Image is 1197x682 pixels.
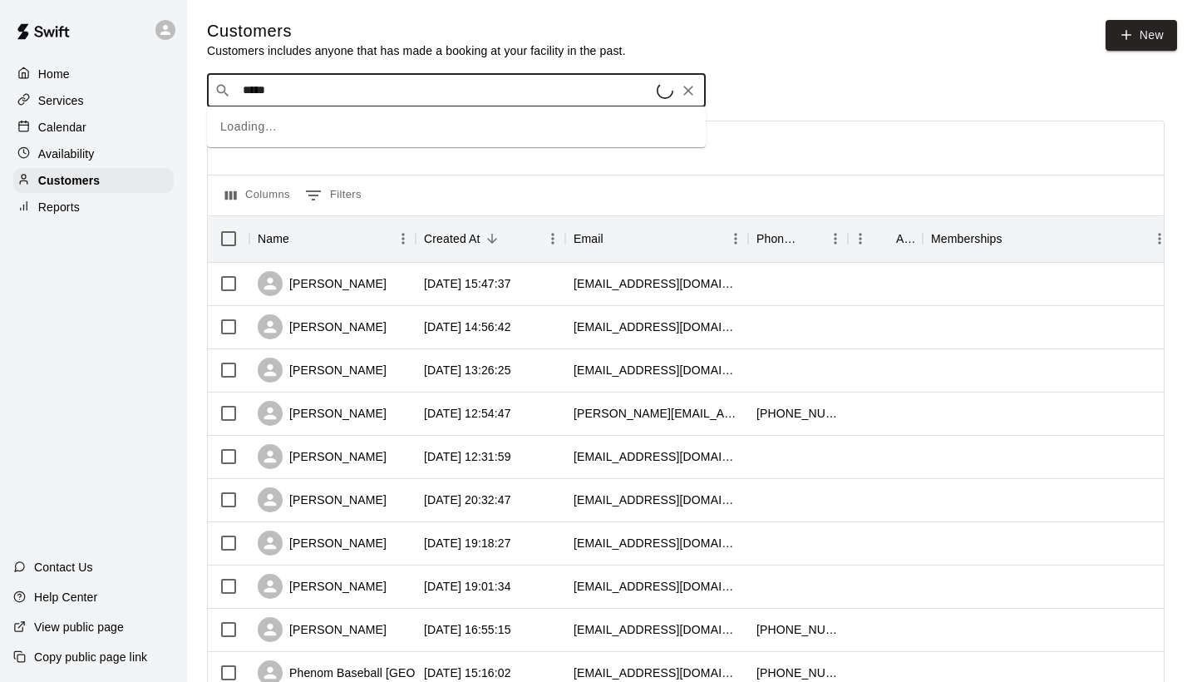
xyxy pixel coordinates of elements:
button: Sort [289,227,313,250]
div: Memberships [931,215,1002,262]
div: stevephenomny@gmail.com [574,665,740,681]
div: Name [249,215,416,262]
div: [PERSON_NAME] [258,444,387,469]
div: 2025-09-13 12:54:47 [424,405,511,422]
div: jay14789@yahoo.com [574,362,740,378]
p: Customers includes anyone that has made a booking at your facility in the past. [207,42,626,59]
div: 2025-09-13 13:26:25 [424,362,511,378]
div: sfusco1129@gmail.com [574,448,740,465]
div: [PERSON_NAME] [258,617,387,642]
p: View public page [34,619,124,635]
div: Search customers by name or email [207,74,706,107]
p: Copy public page link [34,649,147,665]
div: [PERSON_NAME] [258,487,387,512]
div: +16315752396 [756,621,840,638]
button: Select columns [221,182,294,209]
h5: Customers [207,20,626,42]
div: [PERSON_NAME] [258,401,387,426]
div: 2025-09-12 19:01:34 [424,578,511,595]
p: Customers [38,172,100,189]
div: Email [574,215,603,262]
div: 2025-09-12 15:16:02 [424,665,511,681]
button: Clear [677,79,700,102]
a: Calendar [13,115,174,140]
div: messinastephanie@yahoo.com [574,621,740,638]
button: Sort [603,227,627,250]
div: +16318975098 [756,665,840,681]
div: 2025-09-14 15:47:37 [424,275,511,292]
button: Menu [1147,226,1172,251]
div: Created At [416,215,565,262]
p: Calendar [38,119,86,136]
p: Availability [38,146,95,162]
a: Customers [13,168,174,193]
button: Menu [723,226,748,251]
button: Menu [823,226,848,251]
div: 2025-09-12 16:55:15 [424,621,511,638]
a: Services [13,88,174,113]
p: Services [38,92,84,109]
button: Sort [800,227,823,250]
div: [PERSON_NAME] [258,271,387,296]
div: jackderosa626@icloud.com [574,578,740,595]
p: Reports [38,199,80,215]
div: Phone Number [756,215,800,262]
div: Loading… [207,106,706,147]
button: Menu [540,226,565,251]
div: [PERSON_NAME] [258,358,387,383]
button: Sort [1002,227,1026,250]
div: fct16@aol.com [574,275,740,292]
div: abianco28@icloud.com [574,492,740,508]
div: Age [896,215,914,262]
div: Name [258,215,289,262]
div: 2025-09-12 19:18:27 [424,535,511,551]
div: 2025-09-12 20:32:47 [424,492,511,508]
p: Contact Us [34,559,93,576]
button: Menu [391,226,416,251]
a: Availability [13,141,174,166]
a: New [1106,20,1177,51]
div: Phone Number [748,215,848,262]
div: Memberships [923,215,1172,262]
div: [PERSON_NAME] [258,574,387,599]
button: Show filters [301,182,366,209]
button: Sort [873,227,896,250]
div: canariomatthew947@gmail.com [574,535,740,551]
div: [PERSON_NAME] [258,314,387,339]
div: dswanny1@outlook.com [574,319,740,335]
div: 2025-09-13 12:31:59 [424,448,511,465]
p: Home [38,66,70,82]
button: Menu [848,226,873,251]
div: john.brands@aol.com [574,405,740,422]
p: Help Center [34,589,97,605]
a: Reports [13,195,174,220]
div: Email [565,215,748,262]
button: Sort [480,227,504,250]
div: Created At [424,215,480,262]
div: 2025-09-13 14:56:42 [424,319,511,335]
a: Home [13,62,174,86]
div: [PERSON_NAME] [258,531,387,556]
div: Age [848,215,923,262]
div: +16317964689 [756,405,840,422]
